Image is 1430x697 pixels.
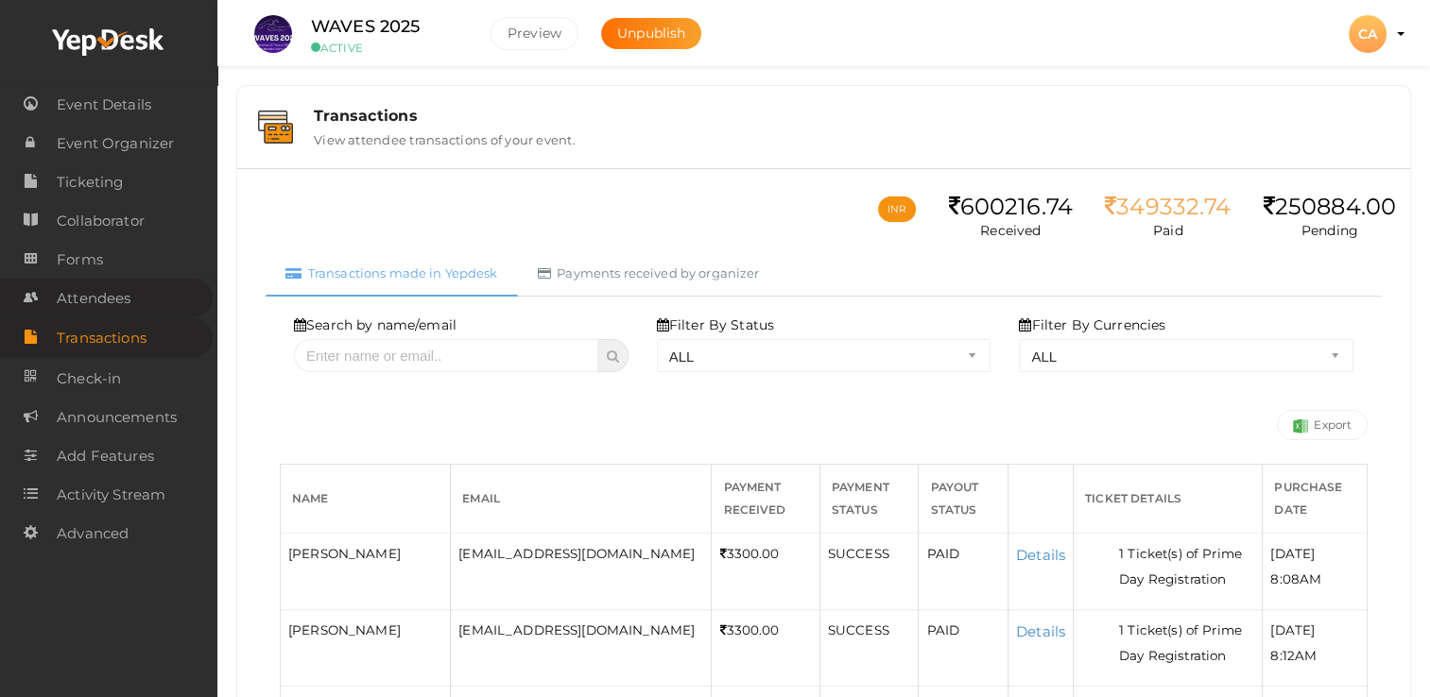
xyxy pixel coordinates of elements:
[57,125,174,162] span: Event Organizer
[1343,14,1392,54] button: CA
[57,202,145,240] span: Collaborator
[828,622,889,637] span: SUCCESS
[254,15,292,53] img: S4WQAGVX_small.jpeg
[314,107,1389,125] div: Transactions
[247,133,1401,151] a: Transactions View attendee transactions of your event.
[601,18,701,49] button: Unpublish
[1349,25,1387,42] profile-pic: CA
[57,399,177,436] span: Announcements
[1270,546,1321,586] span: [DATE] 8:08AM
[828,546,889,561] span: SUCCESS
[57,360,121,398] span: Check-in
[1277,410,1368,440] a: Export
[288,622,401,637] span: [PERSON_NAME]
[712,464,819,533] th: Payment Received
[1019,315,1165,334] label: Filter By Currencies
[57,319,146,357] span: Transactions
[1264,221,1396,240] p: Pending
[919,464,1008,533] th: Payout Status
[518,250,780,297] a: Payments received by organizer
[311,41,462,55] small: ACTIVE
[57,437,154,475] span: Add Features
[1105,221,1231,240] p: Paid
[57,241,103,279] span: Forms
[1349,15,1387,53] div: CA
[458,546,695,561] span: [EMAIL_ADDRESS][DOMAIN_NAME]
[57,280,130,317] span: Attendees
[949,221,1073,240] p: Received
[1263,464,1368,533] th: Purchase Date
[458,622,695,637] span: [EMAIL_ADDRESS][DOMAIN_NAME]
[57,476,165,514] span: Activity Stream
[657,315,774,334] label: Filter By Status
[451,464,712,533] th: Email
[57,515,129,552] span: Advanced
[1074,464,1263,533] th: Ticket Details
[57,86,151,124] span: Event Details
[819,464,919,533] th: Payment Status
[281,464,451,533] th: Name
[1016,622,1065,640] a: Details
[491,17,578,50] button: Preview
[719,546,779,561] span: 3300.00
[878,196,916,222] button: INR
[719,622,779,637] span: 3300.00
[1270,622,1317,663] span: [DATE] 8:12AM
[919,533,1008,609] td: PAID
[1105,194,1231,221] div: 349332.74
[949,194,1073,221] div: 600216.74
[294,315,457,334] label: Search by name/email
[1119,541,1254,592] li: 1 Ticket(s) of Prime Day Registration
[314,125,576,147] label: View attendee transactions of your event.
[57,163,123,201] span: Ticketing
[617,25,685,42] span: Unpublish
[311,13,420,41] label: WAVES 2025
[1119,618,1254,669] li: 1 Ticket(s) of Prime Day Registration
[258,110,293,144] img: bank-details.svg
[1016,546,1065,564] a: Details
[1264,194,1396,221] div: 250884.00
[266,250,518,297] a: Transactions made in Yepdesk
[294,339,598,372] input: Enter name or email..
[919,609,1008,686] td: PAID
[1293,418,1308,433] img: Success
[288,546,401,561] span: [PERSON_NAME]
